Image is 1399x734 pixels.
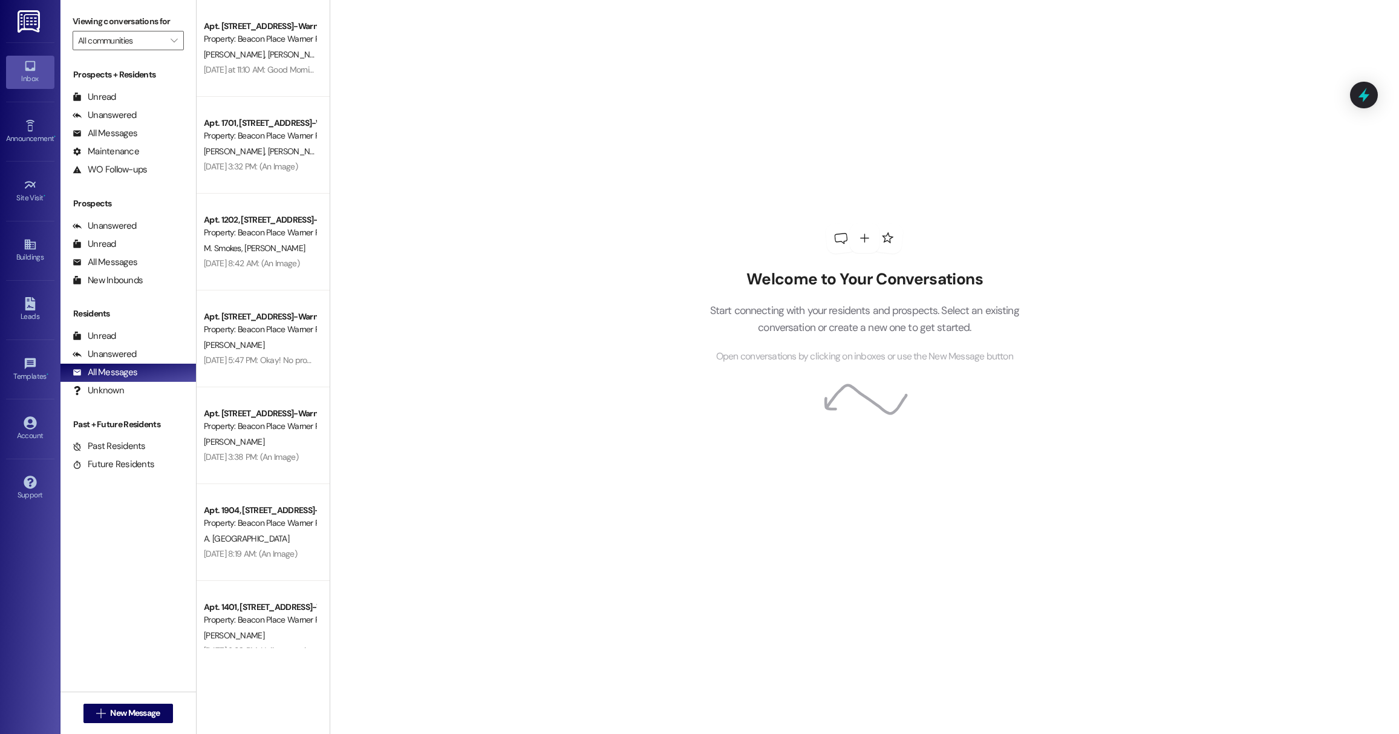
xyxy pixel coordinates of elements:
span: New Message [110,707,160,719]
div: Property: Beacon Place Warner Robins [204,614,316,626]
a: Inbox [6,56,54,88]
div: Property: Beacon Place Warner Robins [204,517,316,529]
div: Apt. 1202, [STREET_ADDRESS]-Warner Robins, LLC [204,214,316,226]
span: • [54,133,56,141]
a: Buildings [6,234,54,267]
button: New Message [83,704,173,723]
div: Apt. [STREET_ADDRESS]-Warner Robins, LLC [204,20,316,33]
div: Apt. [STREET_ADDRESS]-Warner Robins, LLC [204,407,316,420]
span: [PERSON_NAME] [244,243,305,254]
div: Unread [73,330,116,342]
div: All Messages [73,256,137,269]
span: • [47,370,48,379]
div: Property: Beacon Place Warner Robins [204,323,316,336]
div: Apt. 1701, [STREET_ADDRESS]-Warner Robins, LLC [204,117,316,129]
div: WO Follow-ups [73,163,147,176]
div: [DATE] 8:19 AM: (An Image) [204,548,297,559]
div: Unread [73,238,116,251]
div: Future Residents [73,458,154,471]
div: Unknown [73,384,124,397]
span: A. [GEOGRAPHIC_DATA] [204,533,289,544]
div: Past + Future Residents [60,418,196,431]
span: [PERSON_NAME] [204,630,264,641]
div: Property: Beacon Place Warner Robins [204,33,316,45]
div: Apt. 1401, [STREET_ADDRESS]-Warner Robins, LLC [204,601,316,614]
a: Templates • [6,353,54,386]
a: Support [6,472,54,505]
p: Start connecting with your residents and prospects. Select an existing conversation or create a n... [691,302,1037,336]
span: [PERSON_NAME] [204,146,268,157]
div: [DATE] 3:32 PM: (An Image) [204,161,298,172]
span: [PERSON_NAME] [204,339,264,350]
span: Open conversations by clicking on inboxes or use the New Message button [716,349,1013,364]
span: [PERSON_NAME] [267,49,328,60]
div: Maintenance [73,145,139,158]
div: Past Residents [73,440,146,453]
span: [PERSON_NAME] [204,49,268,60]
div: New Inbounds [73,274,143,287]
i:  [96,709,105,718]
div: Unread [73,91,116,103]
div: [DATE] 3:20 PM: Hello, great thank you! [204,645,338,656]
div: Apt. 1904, [STREET_ADDRESS]-Warner Robins, LLC [204,504,316,517]
label: Viewing conversations for [73,12,184,31]
img: ResiDesk Logo [18,10,42,33]
div: Property: Beacon Place Warner Robins [204,226,316,239]
div: [DATE] 5:47 PM: Okay! No problem! [204,355,327,365]
div: Unanswered [73,220,137,232]
div: Unanswered [73,348,137,361]
div: Property: Beacon Place Warner Robins [204,129,316,142]
div: Property: Beacon Place Warner Robins [204,420,316,433]
a: Leads [6,293,54,326]
div: Prospects [60,197,196,210]
div: All Messages [73,127,137,140]
div: [DATE] 3:38 PM: (An Image) [204,451,298,462]
div: All Messages [73,366,137,379]
a: Account [6,413,54,445]
div: [DATE] at 11:10 AM: Good Morning, could you please move the car that is parked on the side of the... [204,64,733,75]
a: Site Visit • [6,175,54,208]
div: Unanswered [73,109,137,122]
div: Apt. [STREET_ADDRESS]-Warner Robins, LLC [204,310,316,323]
span: M. Smokes [204,243,244,254]
span: • [44,192,45,200]
span: [PERSON_NAME] [267,146,328,157]
div: Prospects + Residents [60,68,196,81]
div: [DATE] 8:42 AM: (An Image) [204,258,299,269]
span: [PERSON_NAME] [204,436,264,447]
h2: Welcome to Your Conversations [691,270,1037,289]
div: Residents [60,307,196,320]
i:  [171,36,177,45]
input: All communities [78,31,165,50]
